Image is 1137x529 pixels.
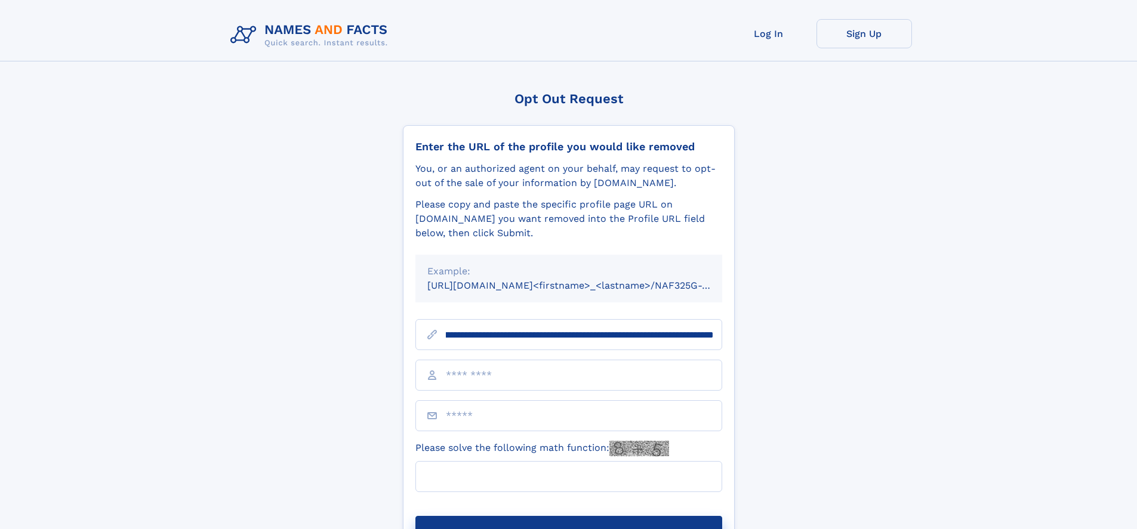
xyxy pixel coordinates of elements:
[226,19,398,51] img: Logo Names and Facts
[721,19,816,48] a: Log In
[403,91,735,106] div: Opt Out Request
[427,280,745,291] small: [URL][DOMAIN_NAME]<firstname>_<lastname>/NAF325G-xxxxxxxx
[415,162,722,190] div: You, or an authorized agent on your behalf, may request to opt-out of the sale of your informatio...
[415,197,722,240] div: Please copy and paste the specific profile page URL on [DOMAIN_NAME] you want removed into the Pr...
[427,264,710,279] div: Example:
[415,140,722,153] div: Enter the URL of the profile you would like removed
[816,19,912,48] a: Sign Up
[415,441,669,456] label: Please solve the following math function:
